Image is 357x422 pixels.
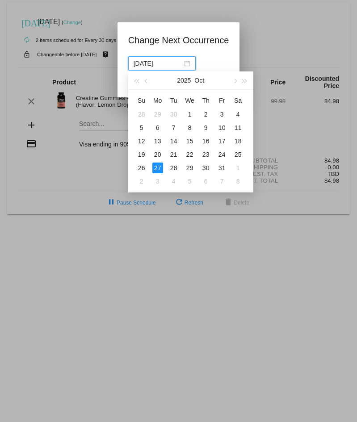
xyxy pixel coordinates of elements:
[185,149,195,160] div: 22
[198,108,214,121] td: 10/2/2025
[239,71,249,89] button: Next year (Control + right)
[134,161,150,175] td: 10/26/2025
[182,148,198,161] td: 10/22/2025
[150,108,166,121] td: 9/29/2025
[177,71,191,89] button: 2025
[201,176,211,187] div: 6
[150,161,166,175] td: 10/27/2025
[185,136,195,146] div: 15
[168,136,179,146] div: 14
[150,148,166,161] td: 10/20/2025
[168,176,179,187] div: 4
[230,175,246,188] td: 11/8/2025
[182,175,198,188] td: 11/5/2025
[201,163,211,173] div: 30
[166,148,182,161] td: 10/21/2025
[152,109,163,120] div: 29
[185,163,195,173] div: 29
[166,161,182,175] td: 10/28/2025
[198,93,214,108] th: Thu
[230,134,246,148] td: 10/18/2025
[136,149,147,160] div: 19
[182,161,198,175] td: 10/29/2025
[168,122,179,133] div: 7
[230,121,246,134] td: 10/11/2025
[152,136,163,146] div: 13
[201,149,211,160] div: 23
[182,121,198,134] td: 10/8/2025
[152,176,163,187] div: 3
[150,134,166,148] td: 10/13/2025
[134,175,150,188] td: 11/2/2025
[152,149,163,160] div: 20
[214,108,230,121] td: 10/3/2025
[233,163,244,173] div: 1
[168,149,179,160] div: 21
[136,176,147,187] div: 2
[233,176,244,187] div: 8
[233,122,244,133] div: 11
[185,109,195,120] div: 1
[214,148,230,161] td: 10/24/2025
[185,176,195,187] div: 5
[132,71,142,89] button: Last year (Control + left)
[136,122,147,133] div: 5
[233,136,244,146] div: 18
[194,71,204,89] button: Oct
[182,134,198,148] td: 10/15/2025
[152,122,163,133] div: 6
[134,134,150,148] td: 10/12/2025
[150,93,166,108] th: Mon
[214,134,230,148] td: 10/17/2025
[217,163,227,173] div: 31
[233,149,244,160] div: 25
[136,109,147,120] div: 28
[134,108,150,121] td: 9/28/2025
[134,93,150,108] th: Sun
[182,108,198,121] td: 10/1/2025
[230,93,246,108] th: Sat
[182,93,198,108] th: Wed
[230,71,239,89] button: Next month (PageDown)
[198,175,214,188] td: 11/6/2025
[134,148,150,161] td: 10/19/2025
[198,161,214,175] td: 10/30/2025
[214,161,230,175] td: 10/31/2025
[152,163,163,173] div: 27
[217,122,227,133] div: 10
[150,121,166,134] td: 10/6/2025
[166,175,182,188] td: 11/4/2025
[217,109,227,120] div: 3
[233,109,244,120] div: 4
[201,136,211,146] div: 16
[214,175,230,188] td: 11/7/2025
[217,176,227,187] div: 7
[217,149,227,160] div: 24
[136,136,147,146] div: 12
[128,33,229,47] h1: Change Next Occurrence
[168,163,179,173] div: 28
[198,134,214,148] td: 10/16/2025
[198,121,214,134] td: 10/9/2025
[214,121,230,134] td: 10/10/2025
[134,58,182,68] input: Select date
[166,121,182,134] td: 10/7/2025
[142,71,151,89] button: Previous month (PageUp)
[217,136,227,146] div: 17
[230,108,246,121] td: 10/4/2025
[134,121,150,134] td: 10/5/2025
[150,175,166,188] td: 11/3/2025
[201,109,211,120] div: 2
[136,163,147,173] div: 26
[168,109,179,120] div: 30
[166,93,182,108] th: Tue
[230,148,246,161] td: 10/25/2025
[166,134,182,148] td: 10/14/2025
[201,122,211,133] div: 9
[230,161,246,175] td: 11/1/2025
[214,93,230,108] th: Fri
[198,148,214,161] td: 10/23/2025
[166,108,182,121] td: 9/30/2025
[185,122,195,133] div: 8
